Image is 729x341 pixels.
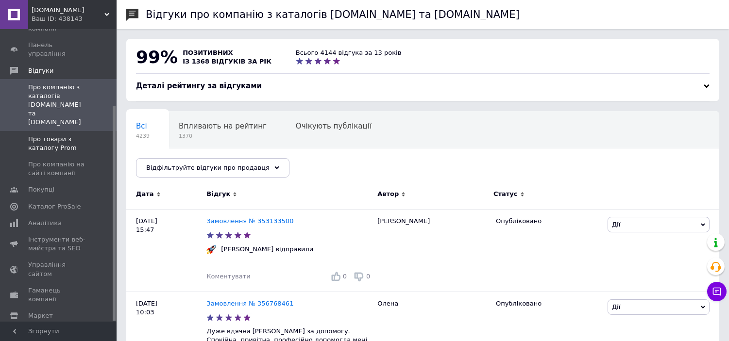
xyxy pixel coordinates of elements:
[296,49,402,57] div: Всього 4144 відгука за 13 років
[32,6,104,15] span: Bat-opt.com.ua
[296,122,372,130] span: Очікують публікації
[496,299,600,308] div: Опубліковано
[32,15,117,23] div: Ваш ID: 438143
[136,81,710,91] div: Деталі рейтингу за відгуками
[28,235,90,253] span: Інструменти веб-майстра та SEO
[179,132,267,140] span: 1370
[206,273,250,280] span: Коментувати
[183,58,271,65] span: із 1368 відгуків за рік
[343,273,347,280] span: 0
[136,81,262,90] span: Деталі рейтингу за відгуками
[373,209,491,292] div: [PERSON_NAME]
[206,300,293,307] a: Замовлення № 356768461
[146,164,270,171] span: Відфільтруйте відгуки про продавця
[28,219,62,227] span: Аналітика
[28,66,53,75] span: Відгуки
[206,272,250,281] div: Коментувати
[28,135,90,152] span: Про товари з каталогу Prom
[28,202,81,211] span: Каталог ProSale
[612,221,620,228] span: Дії
[28,83,90,127] span: Про компанію з каталогів [DOMAIN_NAME] та [DOMAIN_NAME]
[28,260,90,278] span: Управління сайтом
[28,185,54,194] span: Покупці
[496,217,600,226] div: Опубліковано
[206,244,216,254] img: :rocket:
[136,47,178,67] span: 99%
[136,159,235,167] span: Опубліковані без комен...
[206,217,293,225] a: Замовлення № 353133500
[126,148,254,185] div: Опубліковані без коментаря
[366,273,370,280] span: 0
[183,49,233,56] span: позитивних
[146,9,520,20] h1: Відгуки про компанію з каталогів [DOMAIN_NAME] та [DOMAIN_NAME]
[707,282,727,301] button: Чат з покупцем
[612,303,620,310] span: Дії
[28,160,90,178] span: Про компанію на сайті компанії
[136,122,147,130] span: Всі
[493,190,518,198] span: Статус
[28,311,53,320] span: Маркет
[126,209,206,292] div: [DATE] 15:47
[179,122,267,130] span: Впливають на рейтинг
[219,245,316,254] div: [PERSON_NAME] відправили
[28,41,90,58] span: Панель управління
[28,286,90,304] span: Гаманець компанії
[136,132,150,140] span: 4239
[206,190,230,198] span: Відгук
[377,190,399,198] span: Автор
[136,190,154,198] span: Дата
